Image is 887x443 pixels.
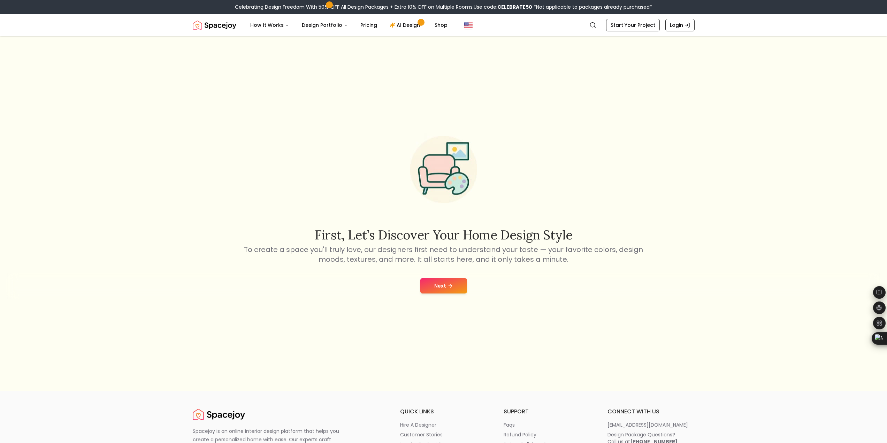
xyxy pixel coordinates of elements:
[400,407,487,416] h6: quick links
[504,421,515,428] p: faqs
[193,14,695,36] nav: Global
[243,228,644,242] h2: First, let’s discover your home design style
[607,421,695,428] a: [EMAIL_ADDRESS][DOMAIN_NAME]
[400,421,487,428] a: hire a designer
[474,3,532,10] span: Use code:
[245,18,295,32] button: How It Works
[243,245,644,264] p: To create a space you'll truly love, our designers first need to understand your taste — your fav...
[296,18,353,32] button: Design Portfolio
[193,407,245,421] img: Spacejoy Logo
[193,407,245,421] a: Spacejoy
[384,18,428,32] a: AI Design
[665,19,695,31] a: Login
[235,3,652,10] div: Celebrating Design Freedom With 50% OFF All Design Packages + Extra 10% OFF on Multiple Rooms.
[429,18,453,32] a: Shop
[355,18,383,32] a: Pricing
[193,18,236,32] a: Spacejoy
[504,431,536,438] p: refund policy
[497,3,532,10] b: CELEBRATE50
[193,18,236,32] img: Spacejoy Logo
[400,421,436,428] p: hire a designer
[606,19,660,31] a: Start Your Project
[504,431,591,438] a: refund policy
[420,278,467,293] button: Next
[504,407,591,416] h6: support
[400,431,487,438] a: customer stories
[400,431,443,438] p: customer stories
[464,21,473,29] img: United States
[607,421,688,428] p: [EMAIL_ADDRESS][DOMAIN_NAME]
[532,3,652,10] span: *Not applicable to packages already purchased*
[245,18,453,32] nav: Main
[504,421,591,428] a: faqs
[399,125,488,214] img: Start Style Quiz Illustration
[607,407,695,416] h6: connect with us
